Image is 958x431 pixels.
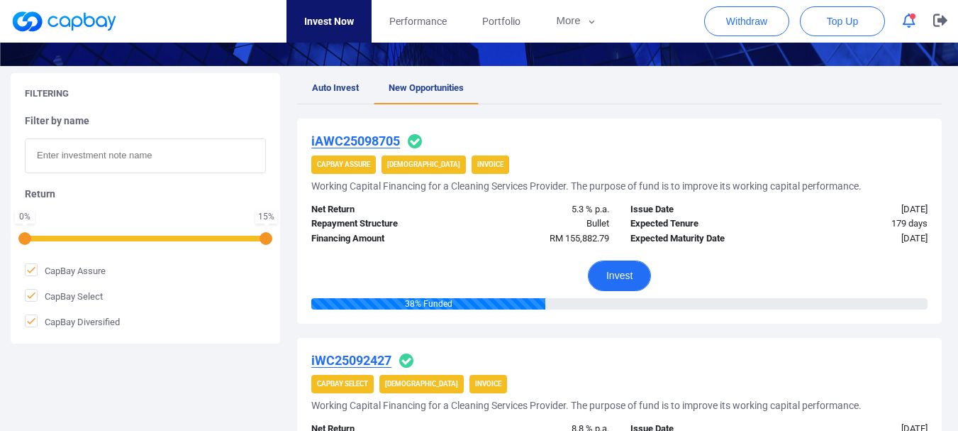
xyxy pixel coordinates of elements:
div: 15 % [258,212,274,221]
div: [DATE] [779,202,938,217]
div: 0 % [18,212,32,221]
strong: CapBay Assure [317,160,370,168]
span: CapBay Assure [25,263,106,278]
span: Top Up [827,14,858,28]
span: CapBay Diversified [25,315,120,329]
strong: Invoice [475,380,501,388]
u: iWC25092427 [311,353,391,368]
div: Expected Tenure [620,217,779,231]
u: iAWC25098705 [311,133,400,148]
span: CapBay Select [25,289,103,303]
div: 179 days [779,217,938,231]
div: Net Return [301,202,460,217]
span: RM 155,882.79 [550,233,609,244]
strong: Invoice [477,160,503,168]
button: Withdraw [704,6,789,36]
div: Issue Date [620,202,779,217]
div: [DATE] [779,231,938,246]
strong: [DEMOGRAPHIC_DATA] [385,380,458,388]
button: Invest [588,261,651,291]
strong: [DEMOGRAPHIC_DATA] [387,160,460,168]
input: Enter investment note name [25,138,266,173]
div: Repayment Structure [301,217,460,231]
span: New Opportunities [389,82,464,93]
h5: Filtering [25,87,69,100]
span: Auto Invest [312,82,359,93]
h5: Filter by name [25,114,266,127]
h5: Return [25,187,266,200]
button: Top Up [800,6,885,36]
strong: CapBay Select [317,380,368,388]
span: Portfolio [482,13,520,29]
div: Bullet [460,217,620,231]
div: 5.3 % p.a. [460,202,620,217]
div: Expected Maturity Date [620,231,779,246]
h5: Working Capital Financing for a Cleaning Services Provider. The purpose of fund is to improve its... [311,399,862,412]
div: Financing Amount [301,231,460,246]
span: Performance [389,13,447,29]
div: 38 % Funded [311,298,545,310]
h5: Working Capital Financing for a Cleaning Services Provider. The purpose of fund is to improve its... [311,180,862,192]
